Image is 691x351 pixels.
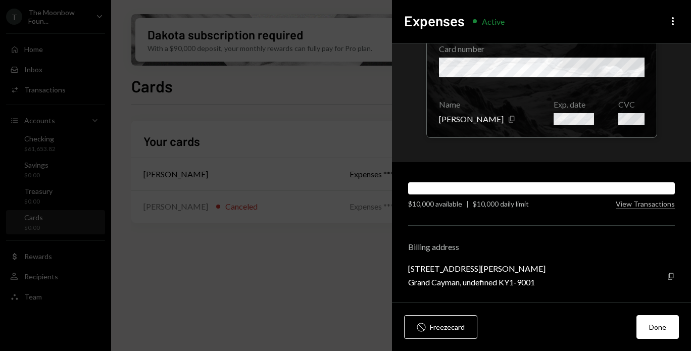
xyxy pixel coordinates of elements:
button: Done [636,315,679,339]
div: $10,000 daily limit [473,198,529,209]
div: $10,000 available [408,198,462,209]
button: View Transactions [616,199,675,209]
div: [STREET_ADDRESS][PERSON_NAME] [408,264,546,273]
div: Freeze card [430,322,465,332]
div: Grand Cayman, undefined KY1-9001 [408,277,546,287]
h2: Expenses [404,11,465,31]
div: | [466,198,469,209]
div: Billing address [408,242,675,252]
button: Freezecard [404,315,477,339]
div: Active [482,17,505,26]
